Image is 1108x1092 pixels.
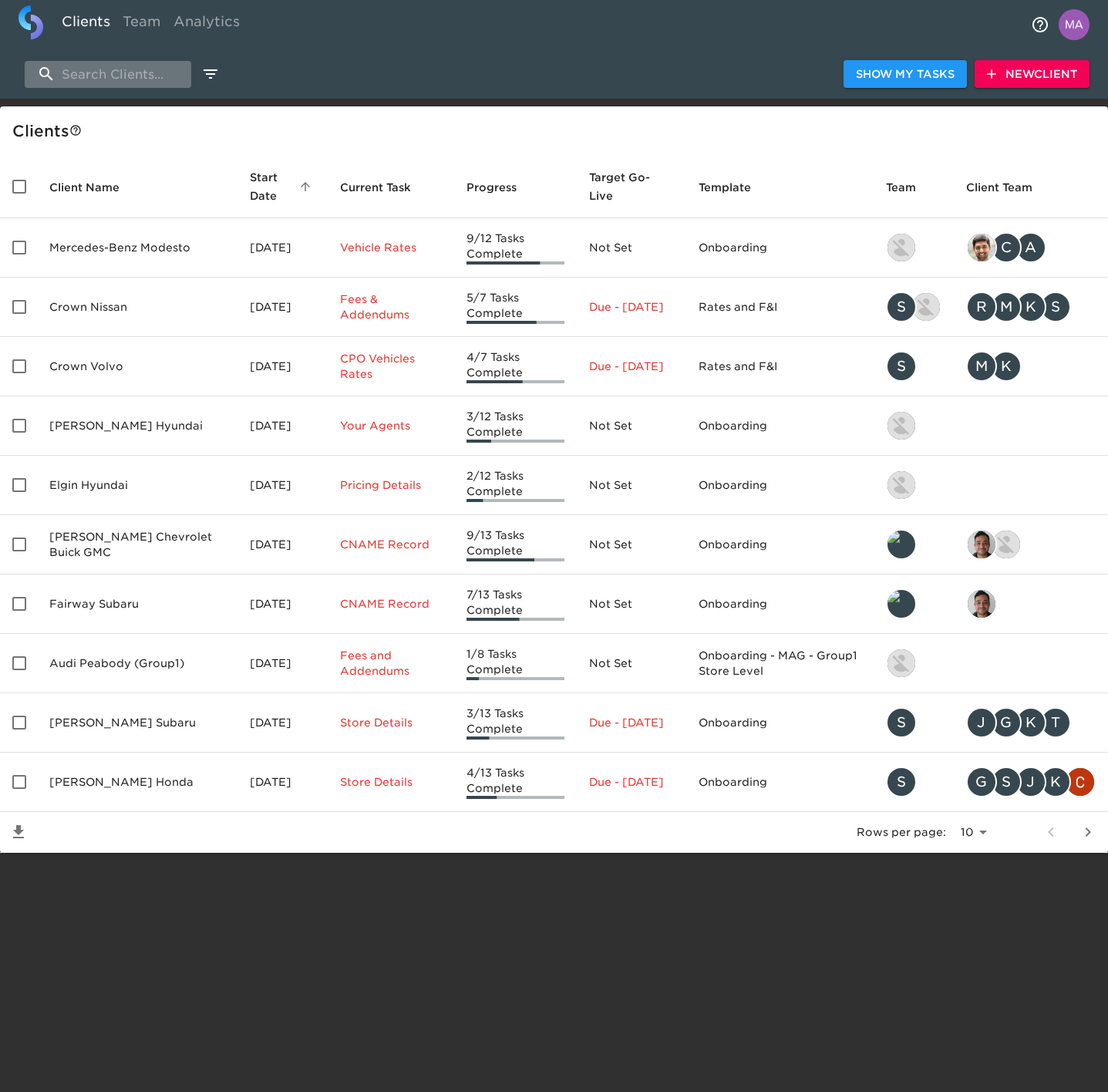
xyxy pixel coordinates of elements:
td: Not Set [577,575,686,634]
a: Analytics [167,5,246,43]
td: Not Set [577,634,686,693]
div: T [1040,707,1071,738]
img: kevin.lo@roadster.com [887,412,915,440]
p: Pricing Details [340,477,442,493]
div: nikko.foster@roadster.com [886,648,941,679]
p: Vehicle Rates [340,240,442,255]
td: [DATE] [237,753,328,812]
td: Rates and F&I [686,278,874,337]
img: sai@simplemnt.com [968,531,995,558]
td: Not Set [577,218,686,278]
span: Client Name [49,178,140,197]
div: J [966,707,997,738]
p: Due - [DATE] [589,715,674,730]
td: Not Set [577,456,686,515]
td: Crown Volvo [37,337,237,396]
div: james.kurtenbach@schomp.com, george.lawton@schomp.com, kevin.mand@schomp.com, tj.joyce@schomp.com [966,707,1096,738]
td: 9/13 Tasks Complete [454,515,577,575]
img: leland@roadster.com [887,590,915,618]
span: Calculated based on the start date and the duration of all Tasks contained in this Hub. [589,168,654,205]
td: Onboarding [686,218,874,278]
div: rrobins@crowncars.com, mcooley@crowncars.com, kwilson@crowncars.com, sparent@crowncars.com [966,292,1096,322]
div: kevin.lo@roadster.com [886,470,941,501]
span: Template [699,178,771,197]
p: CPO Vehicles Rates [340,351,442,382]
div: M [966,351,997,382]
div: S [991,767,1022,797]
td: [PERSON_NAME] Hyundai [37,396,237,456]
img: Profile [1059,9,1089,40]
div: Client s [12,119,1102,143]
div: mcooley@crowncars.com, kwilson@crowncars.com [966,351,1096,382]
div: sai@simplemnt.com [966,588,1096,619]
div: K [1015,707,1046,738]
button: next page [1069,814,1106,851]
select: rows per page [952,821,992,844]
td: [DATE] [237,515,328,575]
td: [DATE] [237,337,328,396]
p: Store Details [340,715,442,730]
div: sandeep@simplemnt.com, clayton.mandel@roadster.com, angelique.nurse@roadster.com [966,232,1096,263]
span: Target Go-Live [589,168,674,205]
button: Show My Tasks [844,60,967,89]
div: leland@roadster.com [886,529,941,560]
div: S [886,767,917,797]
button: edit [197,61,224,87]
span: New Client [987,65,1077,84]
td: 3/13 Tasks Complete [454,693,577,753]
td: 1/8 Tasks Complete [454,634,577,693]
td: Onboarding [686,693,874,753]
p: Due - [DATE] [589,299,674,315]
img: kevin.lo@roadster.com [887,471,915,499]
p: Rows per page: [857,824,946,840]
span: Team [886,178,936,197]
div: S [1040,292,1071,322]
p: Fees & Addendums [340,292,442,322]
div: K [1015,292,1046,322]
img: austin@roadster.com [912,293,940,321]
td: Onboarding - MAG - Group1 Store Level [686,634,874,693]
div: sai@simplemnt.com, nikko.foster@roadster.com [966,529,1096,560]
a: Clients [56,5,116,43]
div: K [991,351,1022,382]
td: Onboarding [686,753,874,812]
td: 5/7 Tasks Complete [454,278,577,337]
td: Onboarding [686,456,874,515]
td: [PERSON_NAME] Honda [37,753,237,812]
img: nikko.foster@roadster.com [992,531,1020,558]
p: Due - [DATE] [589,359,674,374]
td: 7/13 Tasks Complete [454,575,577,634]
a: Team [116,5,167,43]
td: Audi Peabody (Group1) [37,634,237,693]
div: J [1015,767,1046,797]
p: Fees and Addendums [340,648,442,679]
div: C [991,232,1022,263]
button: NewClient [975,60,1089,89]
td: 3/12 Tasks Complete [454,396,577,456]
td: Elgin Hyundai [37,456,237,515]
td: Mercedes-Benz Modesto [37,218,237,278]
div: K [1040,767,1071,797]
td: Rates and F&I [686,337,874,396]
p: CNAME Record [340,596,442,612]
td: [DATE] [237,575,328,634]
div: M [991,292,1022,322]
td: Onboarding [686,515,874,575]
td: [DATE] [237,634,328,693]
span: Progress [466,178,537,197]
div: leland@roadster.com [886,588,941,619]
div: S [886,292,917,322]
div: kevin.lo@roadster.com [886,232,941,263]
div: S [886,351,917,382]
img: nikko.foster@roadster.com [887,649,915,677]
div: G [991,707,1022,738]
span: Client Team [966,178,1052,197]
div: G [966,767,997,797]
img: kevin.lo@roadster.com [887,234,915,261]
div: S [886,707,917,738]
td: [DATE] [237,218,328,278]
td: [DATE] [237,396,328,456]
td: Onboarding [686,396,874,456]
div: george.lawton@schomp.com, scott.graves@schomp.com, james.kurtenbach@schomp.com, kevin.mand@schomp... [966,767,1096,797]
div: savannah@roadster.com [886,351,941,382]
